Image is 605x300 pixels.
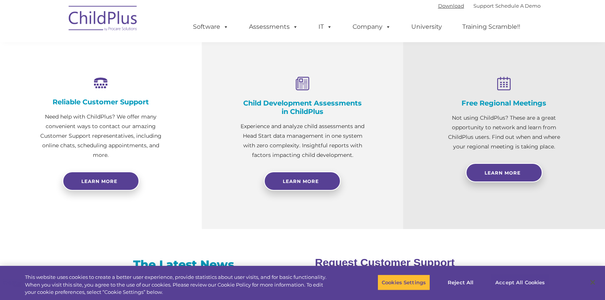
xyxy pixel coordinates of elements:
span: Phone number [107,82,139,88]
div: This website uses cookies to create a better user experience, provide statistics about user visit... [25,274,333,296]
font: | [438,3,541,9]
p: Not using ChildPlus? These are a great opportunity to network and learn from ChildPlus users. Fin... [442,113,567,152]
h3: The Latest News [77,257,290,272]
a: Software [185,19,236,35]
button: Cookies Settings [378,274,430,290]
button: Close [584,274,601,291]
a: Download [438,3,464,9]
a: Learn more [63,171,139,191]
a: Assessments [241,19,306,35]
a: Schedule A Demo [495,3,541,9]
span: Learn More [283,178,319,184]
h4: Reliable Customer Support [38,98,163,106]
img: ChildPlus by Procare Solutions [65,0,142,39]
button: Accept All Cookies [491,274,549,290]
a: Support [473,3,494,9]
a: Company [345,19,399,35]
a: IT [311,19,340,35]
a: University [404,19,450,35]
h4: Free Regional Meetings [442,99,567,107]
p: Need help with ChildPlus? We offer many convenient ways to contact our amazing Customer Support r... [38,112,163,160]
p: Experience and analyze child assessments and Head Start data management in one system with zero c... [240,122,365,160]
button: Reject All [437,274,485,290]
span: Last name [107,51,130,56]
a: Learn More [466,163,542,182]
span: Learn more [81,178,117,184]
a: Training Scramble!! [455,19,528,35]
span: Learn More [485,170,521,176]
h4: Child Development Assessments in ChildPlus [240,99,365,116]
a: Learn More [264,171,341,191]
